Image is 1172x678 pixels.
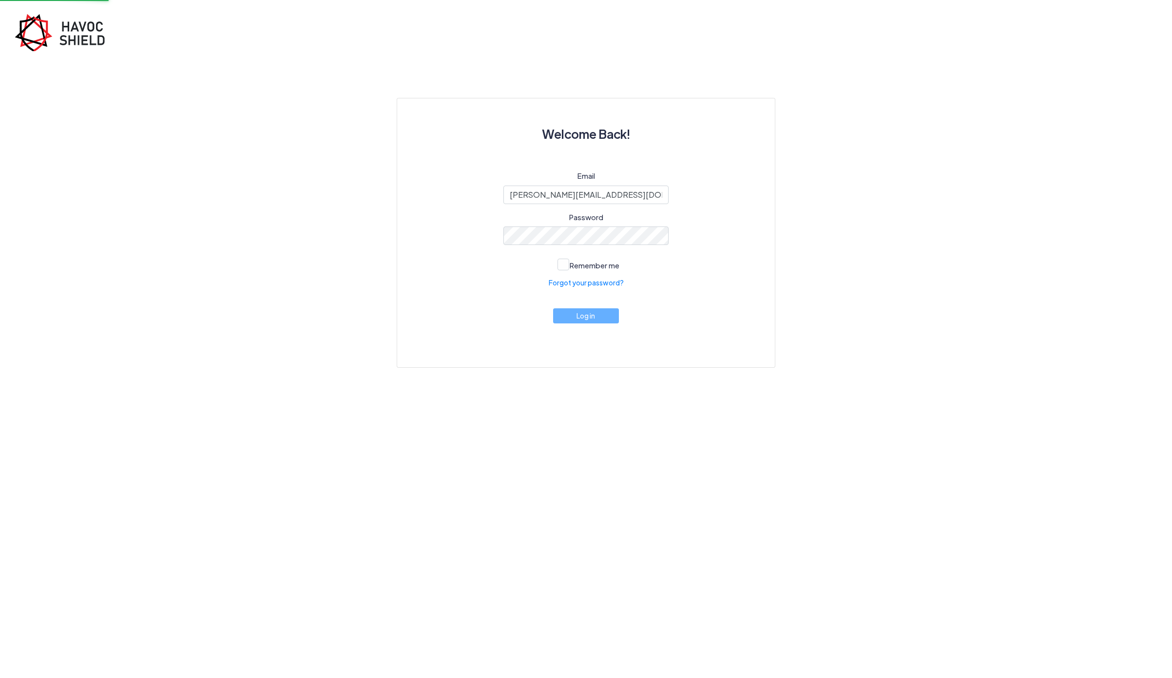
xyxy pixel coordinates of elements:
a: Forgot your password? [549,278,624,288]
span: Remember me [570,261,619,270]
button: Log in [553,308,619,323]
h3: Welcome Back! [421,122,751,146]
label: Email [577,170,595,182]
img: havoc-shield-register-logo.png [15,14,112,51]
iframe: Chat Widget [1005,573,1172,678]
label: Password [569,212,603,223]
